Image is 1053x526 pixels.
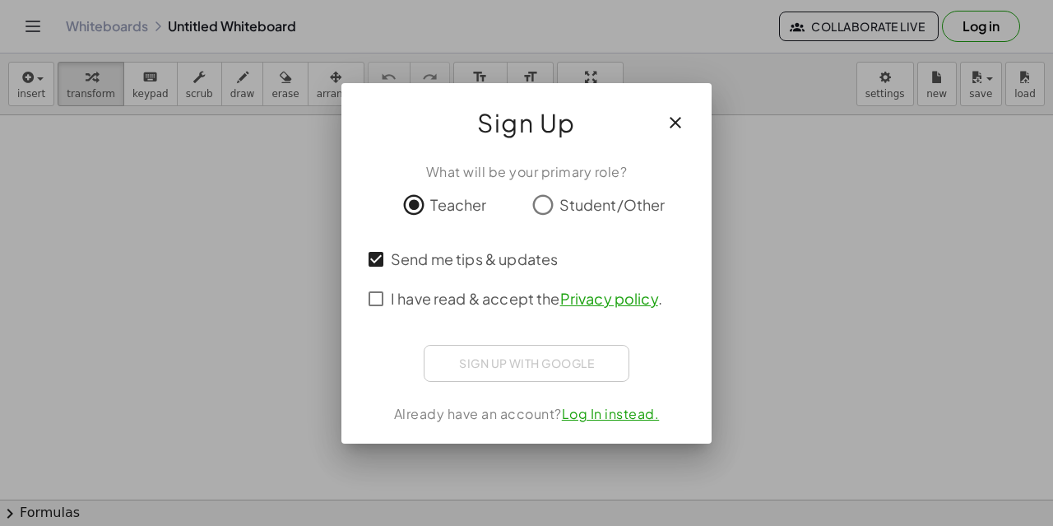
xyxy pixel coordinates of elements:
a: Log In instead. [562,405,660,422]
span: Student/Other [559,193,666,216]
a: Privacy policy [560,289,658,308]
span: I have read & accept the . [391,287,662,310]
span: Send me tips & updates [391,248,558,270]
span: Teacher [430,193,486,216]
div: Already have an account? [361,404,692,424]
span: Sign Up [477,103,576,142]
div: What will be your primary role? [361,162,692,182]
